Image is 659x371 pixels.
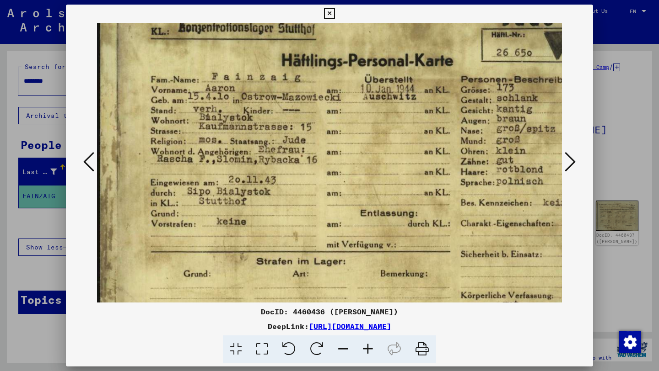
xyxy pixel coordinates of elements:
div: DeepLink: [66,321,593,332]
div: DocID: 4460436 ([PERSON_NAME]) [66,306,593,317]
div: Change consent [619,331,641,353]
img: Change consent [619,331,641,353]
a: [URL][DOMAIN_NAME] [309,322,391,331]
